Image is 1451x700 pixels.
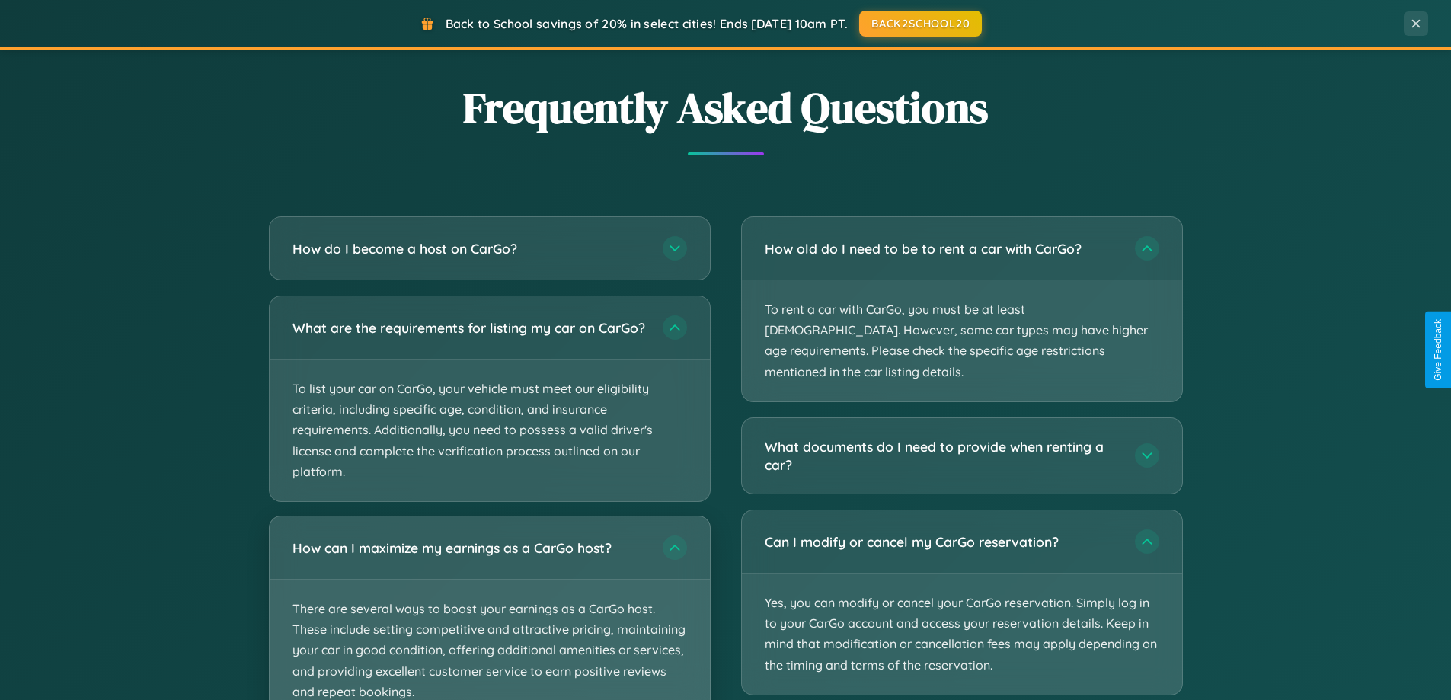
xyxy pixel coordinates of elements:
[292,239,647,258] h3: How do I become a host on CarGo?
[292,318,647,337] h3: What are the requirements for listing my car on CarGo?
[270,360,710,501] p: To list your car on CarGo, your vehicle must meet our eligibility criteria, including specific ag...
[742,280,1182,401] p: To rent a car with CarGo, you must be at least [DEMOGRAPHIC_DATA]. However, some car types may ha...
[765,532,1120,551] h3: Can I modify or cancel my CarGo reservation?
[765,239,1120,258] h3: How old do I need to be to rent a car with CarGo?
[859,11,982,37] button: BACK2SCHOOL20
[269,78,1183,137] h2: Frequently Asked Questions
[742,574,1182,695] p: Yes, you can modify or cancel your CarGo reservation. Simply log in to your CarGo account and acc...
[446,16,848,31] span: Back to School savings of 20% in select cities! Ends [DATE] 10am PT.
[292,539,647,558] h3: How can I maximize my earnings as a CarGo host?
[1433,319,1443,381] div: Give Feedback
[765,437,1120,475] h3: What documents do I need to provide when renting a car?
